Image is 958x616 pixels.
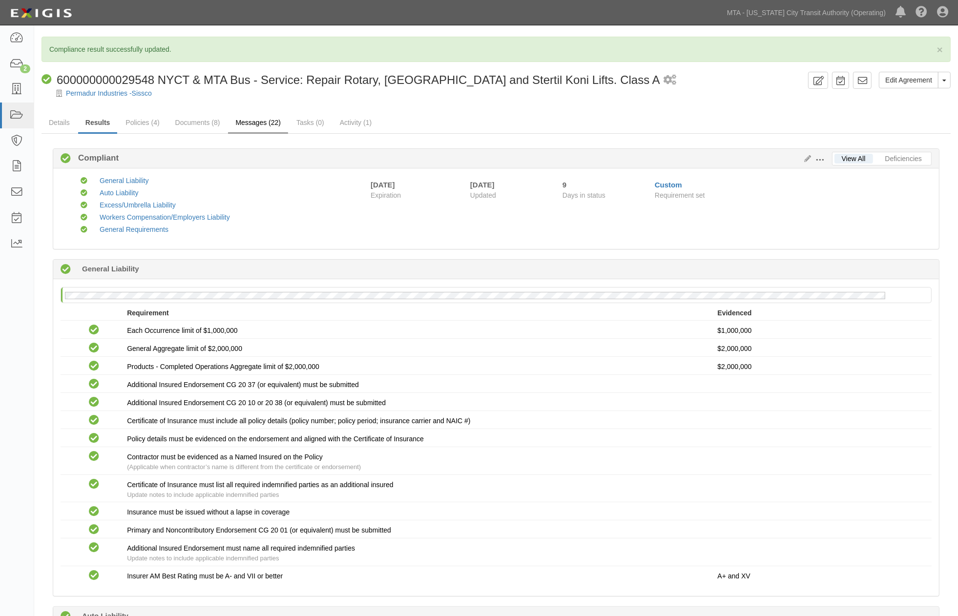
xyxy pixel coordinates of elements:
[127,345,242,352] span: General Aggregate limit of $2,000,000
[127,417,470,425] span: Certificate of Insurance must include all policy details (policy number; policy period; insurance...
[800,155,811,163] a: Edit Results
[562,191,605,199] span: Days in status
[562,180,647,190] div: Since 09/29/2025
[127,435,424,443] span: Policy details must be evidenced on the endorsement and aligned with the Certificate of Insurance
[717,309,751,317] strong: Evidenced
[127,327,237,334] span: Each Occurrence limit of $1,000,000
[89,325,99,335] i: Compliant
[127,309,169,317] strong: Requirement
[118,113,167,132] a: Policies (4)
[42,72,660,88] div: 600000000029548 NYCT & MTA Bus - Service: Repair Rotary, Omer and Stertil Koni Lifts. Class A
[89,379,99,390] i: Compliant
[127,399,386,407] span: Additional Insured Endorsement CG 20 10 or 20 38 (or equivalent) must be submitted
[127,508,290,516] span: Insurance must be issued without a lapse in coverage
[42,113,77,132] a: Details
[89,543,99,553] i: Compliant
[722,3,891,22] a: MTA - [US_STATE] City Transit Authority (Operating)
[66,89,152,97] a: Permadur Industries -Sissco
[228,113,288,134] a: Messages (22)
[81,190,87,197] i: Compliant
[127,544,355,552] span: Additional Insured Endorsement must name all required indemnified parties
[127,554,279,562] span: Update notes to include applicable indemnified parties
[100,226,168,233] a: General Requirements
[100,201,176,209] a: Excess/Umbrella Liability
[937,44,943,55] span: ×
[127,463,361,471] span: (Applicable when contractor’s name is different from the certificate or endorsement)
[655,191,705,199] span: Requirement set
[470,191,496,199] span: Updated
[81,202,87,209] i: Compliant
[127,453,323,461] span: Contractor must be evidenced as a Named Insured on the Policy
[89,433,99,444] i: Compliant
[89,571,99,581] i: Compliant
[100,177,148,185] a: General Liability
[371,180,395,190] div: [DATE]
[717,571,924,581] p: A+ and XV
[289,113,332,132] a: Tasks (0)
[89,343,99,353] i: Compliant
[168,113,228,132] a: Documents (8)
[127,572,283,580] span: Insurer AM Best Rating must be A- and VII or better
[81,178,87,185] i: Compliant
[937,44,943,55] button: Close
[81,214,87,221] i: Compliant
[878,154,929,164] a: Deficiencies
[42,75,52,85] i: Compliant
[127,526,391,534] span: Primary and Noncontributory Endorsement CG 20 01 (or equivalent) must be submitted
[100,189,138,197] a: Auto Liability
[71,152,119,164] b: Compliant
[127,381,359,389] span: Additional Insured Endorsement CG 20 37 (or equivalent) must be submitted
[89,397,99,408] i: Compliant
[371,190,463,200] span: Expiration
[49,44,943,54] p: Compliance result successfully updated.
[717,326,924,335] p: $1,000,000
[89,415,99,426] i: Compliant
[61,154,71,164] i: Compliant
[20,64,30,73] div: 2
[89,361,99,371] i: Compliant
[717,362,924,371] p: $2,000,000
[879,72,938,88] a: Edit Agreement
[127,491,279,498] span: Update notes to include applicable indemnified parties
[127,481,394,489] span: Certificate of Insurance must list all required indemnified parties as an additional insured
[57,73,660,86] span: 600000000029548 NYCT & MTA Bus - Service: Repair Rotary, [GEOGRAPHIC_DATA] and Stertil Koni Lifts...
[81,226,87,233] i: Compliant
[82,264,139,274] b: General Liability
[89,507,99,517] i: Compliant
[664,75,677,85] i: 1 scheduled workflow
[333,113,379,132] a: Activity (1)
[89,479,99,490] i: Compliant
[89,452,99,462] i: Compliant
[7,4,75,22] img: logo-5460c22ac91f19d4615b14bd174203de0afe785f0fc80cf4dbbc73dc1793850b.png
[470,180,548,190] div: [DATE]
[78,113,118,134] a: Results
[89,525,99,535] i: Compliant
[100,213,230,221] a: Workers Compensation/Employers Liability
[916,7,927,19] i: Help Center - Complianz
[717,344,924,353] p: $2,000,000
[655,181,682,189] a: Custom
[61,265,71,275] i: Compliant 9 days (since 09/29/2025)
[127,363,319,370] span: Products - Completed Operations Aggregate limit of $2,000,000
[834,154,873,164] a: View All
